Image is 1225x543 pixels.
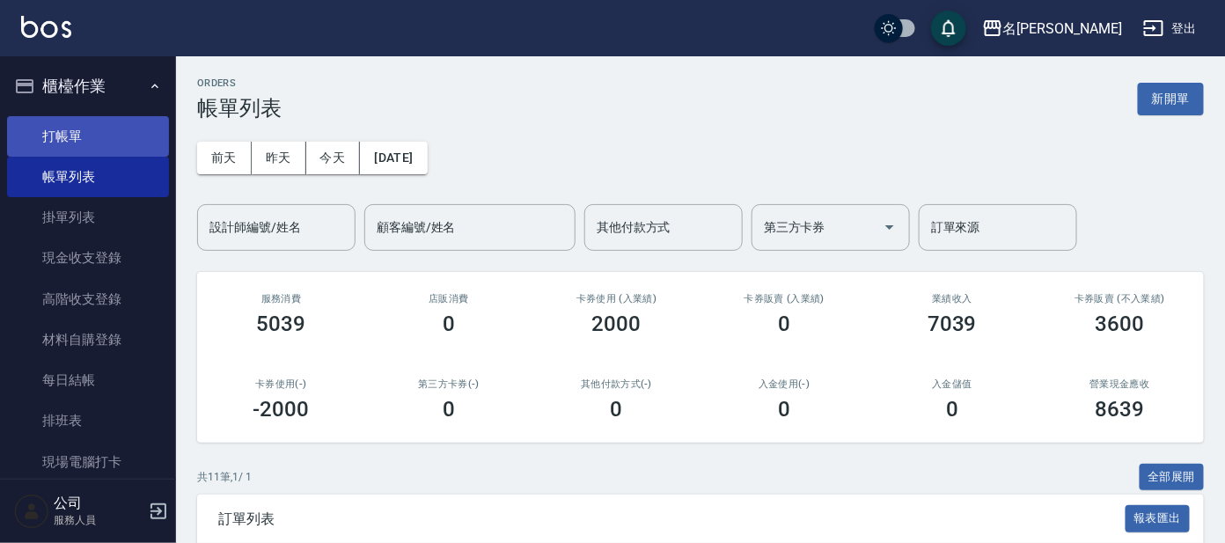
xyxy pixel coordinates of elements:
[1126,505,1191,532] button: 報表匯出
[443,312,455,336] h3: 0
[197,77,282,89] h2: ORDERS
[592,312,642,336] h3: 2000
[197,142,252,174] button: 前天
[778,312,790,336] h3: 0
[14,494,49,529] img: Person
[975,11,1129,47] button: 名[PERSON_NAME]
[218,293,344,305] h3: 服務消費
[7,442,169,482] a: 現場電腦打卡
[386,378,512,390] h2: 第三方卡券(-)
[1136,12,1204,45] button: 登出
[7,238,169,278] a: 現金收支登錄
[931,11,966,46] button: save
[554,293,679,305] h2: 卡券使用 (入業績)
[1057,378,1183,390] h2: 營業現金應收
[1138,90,1204,106] a: 新開單
[386,293,512,305] h2: 店販消費
[1096,397,1145,422] h3: 8639
[253,397,309,422] h3: -2000
[54,495,143,512] h5: 公司
[197,469,252,485] p: 共 11 筆, 1 / 1
[1140,464,1205,491] button: 全部展開
[946,397,958,422] h3: 0
[21,16,71,38] img: Logo
[1003,18,1122,40] div: 名[PERSON_NAME]
[1057,293,1183,305] h2: 卡券販賣 (不入業績)
[890,293,1016,305] h2: 業績收入
[778,397,790,422] h3: 0
[443,397,455,422] h3: 0
[7,279,169,319] a: 高階收支登錄
[890,378,1016,390] h2: 入金儲值
[306,142,361,174] button: 今天
[722,293,847,305] h2: 卡券販賣 (入業績)
[722,378,847,390] h2: 入金使用(-)
[256,312,305,336] h3: 5039
[1126,510,1191,526] a: 報表匯出
[54,512,143,528] p: 服務人員
[876,213,904,241] button: Open
[554,378,679,390] h2: 其他付款方式(-)
[611,397,623,422] h3: 0
[218,378,344,390] h2: 卡券使用(-)
[7,197,169,238] a: 掛單列表
[7,63,169,109] button: 櫃檯作業
[928,312,977,336] h3: 7039
[1096,312,1145,336] h3: 3600
[7,360,169,400] a: 每日結帳
[197,96,282,121] h3: 帳單列表
[360,142,427,174] button: [DATE]
[252,142,306,174] button: 昨天
[218,510,1126,528] span: 訂單列表
[1138,83,1204,115] button: 新開單
[7,319,169,360] a: 材料自購登錄
[7,116,169,157] a: 打帳單
[7,157,169,197] a: 帳單列表
[7,400,169,441] a: 排班表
